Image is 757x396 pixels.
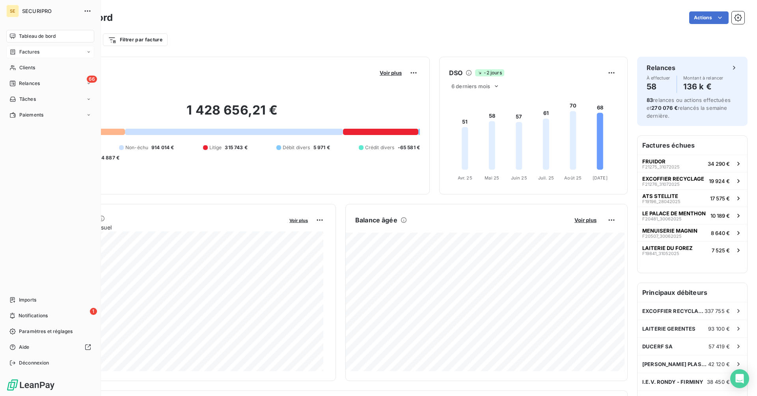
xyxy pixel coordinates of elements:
span: Débit divers [283,144,310,151]
span: 337 755 € [705,308,730,314]
a: Aide [6,341,94,353]
button: MENUISERIE MAGNINF20507_300620258 640 € [638,224,747,241]
button: FRUIDORF21275_3107202534 290 € [638,155,747,172]
span: 93 100 € [708,326,730,332]
span: Paiements [19,111,43,118]
span: 8 640 € [711,230,730,236]
span: LAITERIE GERENTES [642,326,696,332]
span: relances ou actions effectuées et relancés la semaine dernière. [647,97,731,119]
span: 315 743 € [225,144,247,151]
span: 1 [90,308,97,315]
span: DUCERF SA [642,343,673,350]
span: 34 290 € [708,161,730,167]
span: F21275_31072025 [642,165,680,169]
span: 10 189 € [710,213,730,219]
span: Voir plus [289,218,308,223]
span: Voir plus [574,217,597,223]
h4: 136 k € [683,80,723,93]
span: 5 971 € [313,144,330,151]
span: F20481_30062025 [642,217,682,221]
button: Voir plus [287,217,310,224]
tspan: Août 25 [564,175,582,181]
span: Non-échu [125,144,148,151]
h2: 1 428 656,21 € [45,102,420,126]
span: LAITERIE DU FOREZ [642,245,693,251]
span: Notifications [19,312,48,319]
span: EXCOFFIER RECYCLAGE [642,308,705,314]
span: SECURIPRO [22,8,79,14]
div: Open Intercom Messenger [730,369,749,388]
h4: 58 [647,80,670,93]
span: ATS STELLITE [642,193,678,199]
button: Filtrer par facture [103,33,168,46]
span: -65 581 € [398,144,420,151]
span: Tableau de bord [19,33,56,40]
h6: Relances [647,63,675,72]
span: 38 450 € [707,379,730,385]
span: 57 419 € [709,343,730,350]
span: Crédit divers [365,144,395,151]
span: Litige [209,144,222,151]
h6: DSO [449,68,462,78]
tspan: Juil. 25 [538,175,554,181]
div: SE [6,5,19,17]
tspan: Mai 25 [485,175,499,181]
span: F20507_30062025 [642,234,682,239]
span: EXCOFFIER RECYCLAGE [642,176,704,182]
button: Actions [689,11,729,24]
span: F21276_31072025 [642,182,680,187]
h6: Factures échues [638,136,747,155]
span: F19841_31052025 [642,251,679,256]
span: MENUISERIE MAGNIN [642,228,697,234]
span: FRUIDOR [642,158,666,165]
span: 42 120 € [708,361,730,367]
span: Tâches [19,96,36,103]
span: I.E.V. RONDY - FIRMINY [642,379,703,385]
span: Montant à relancer [683,76,723,80]
tspan: Juin 25 [511,175,527,181]
tspan: [DATE] [593,175,608,181]
img: Logo LeanPay [6,379,55,391]
span: 7 525 € [712,247,730,254]
button: EXCOFFIER RECYCLAGEF21276_3107202519 924 € [638,172,747,189]
span: LE PALACE DE MENTHON [642,210,706,217]
span: 17 575 € [710,195,730,202]
span: Relances [19,80,40,87]
span: Paramètres et réglages [19,328,73,335]
span: 66 [87,76,97,83]
span: Clients [19,64,35,71]
span: 19 924 € [709,178,730,184]
tspan: Avr. 25 [458,175,472,181]
button: ATS STELLITEF19196_2804202517 575 € [638,189,747,207]
span: À effectuer [647,76,670,80]
span: 6 derniers mois [451,83,490,89]
button: Voir plus [377,69,404,76]
button: Voir plus [572,217,599,224]
button: LAITERIE DU FOREZF19841_310520257 525 € [638,241,747,259]
button: LE PALACE DE MENTHONF20481_3006202510 189 € [638,207,747,224]
span: [PERSON_NAME] PLASTIQUES INNOVATION SAS [642,361,708,367]
span: 83 [647,97,653,103]
span: -4 887 € [99,154,119,161]
span: -2 jours [475,69,504,76]
span: Chiffre d'affaires mensuel [45,223,284,231]
h6: Principaux débiteurs [638,283,747,302]
span: 914 014 € [151,144,174,151]
span: Voir plus [380,70,402,76]
span: Déconnexion [19,359,49,366]
span: Imports [19,296,36,303]
span: 270 076 € [651,105,677,111]
span: Aide [19,344,30,351]
span: Factures [19,48,39,56]
h6: Balance âgée [355,215,397,225]
span: F19196_28042025 [642,199,681,204]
